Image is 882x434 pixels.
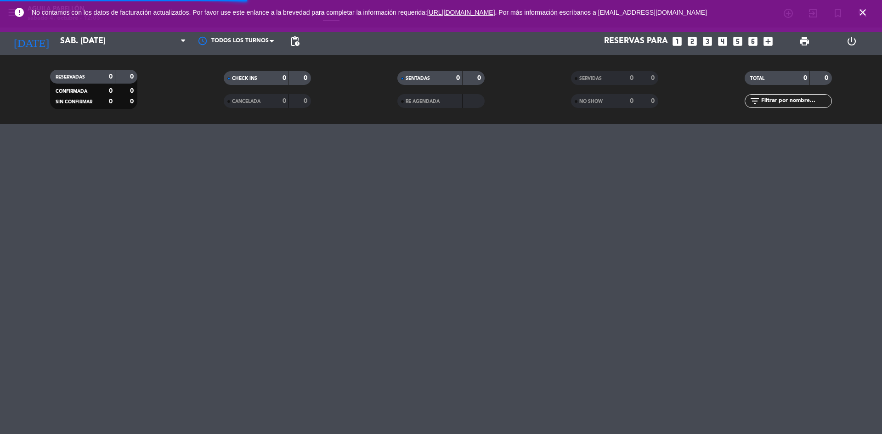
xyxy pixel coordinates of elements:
[799,36,810,47] span: print
[671,35,683,47] i: looks_one
[56,100,92,104] span: SIN CONFIRMAR
[825,75,830,81] strong: 0
[846,36,857,47] i: power_settings_new
[109,88,113,94] strong: 0
[283,98,286,104] strong: 0
[651,75,656,81] strong: 0
[630,75,633,81] strong: 0
[760,96,831,106] input: Filtrar por nombre...
[717,35,729,47] i: looks_4
[304,75,309,81] strong: 0
[651,98,656,104] strong: 0
[732,35,744,47] i: looks_5
[56,89,87,94] span: CONFIRMADA
[406,76,430,81] span: SENTADAS
[32,9,707,16] span: No contamos con los datos de facturación actualizados. Por favor use este enlance a la brevedad p...
[56,75,85,79] span: RESERVADAS
[579,76,602,81] span: SERVIDAS
[803,75,807,81] strong: 0
[130,73,136,80] strong: 0
[477,75,483,81] strong: 0
[283,75,286,81] strong: 0
[762,35,774,47] i: add_box
[750,76,764,81] span: TOTAL
[456,75,460,81] strong: 0
[85,36,96,47] i: arrow_drop_down
[130,88,136,94] strong: 0
[7,31,56,51] i: [DATE]
[495,9,707,16] a: . Por más información escríbanos a [EMAIL_ADDRESS][DOMAIN_NAME]
[857,7,868,18] i: close
[630,98,633,104] strong: 0
[427,9,495,16] a: [URL][DOMAIN_NAME]
[828,28,875,55] div: LOG OUT
[749,96,760,107] i: filter_list
[130,98,136,105] strong: 0
[304,98,309,104] strong: 0
[289,36,300,47] span: pending_actions
[232,76,257,81] span: CHECK INS
[109,73,113,80] strong: 0
[109,98,113,105] strong: 0
[579,99,603,104] span: NO SHOW
[747,35,759,47] i: looks_6
[14,7,25,18] i: error
[686,35,698,47] i: looks_two
[406,99,440,104] span: RE AGENDADA
[701,35,713,47] i: looks_3
[604,37,668,46] span: Reservas para
[232,99,260,104] span: CANCELADA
